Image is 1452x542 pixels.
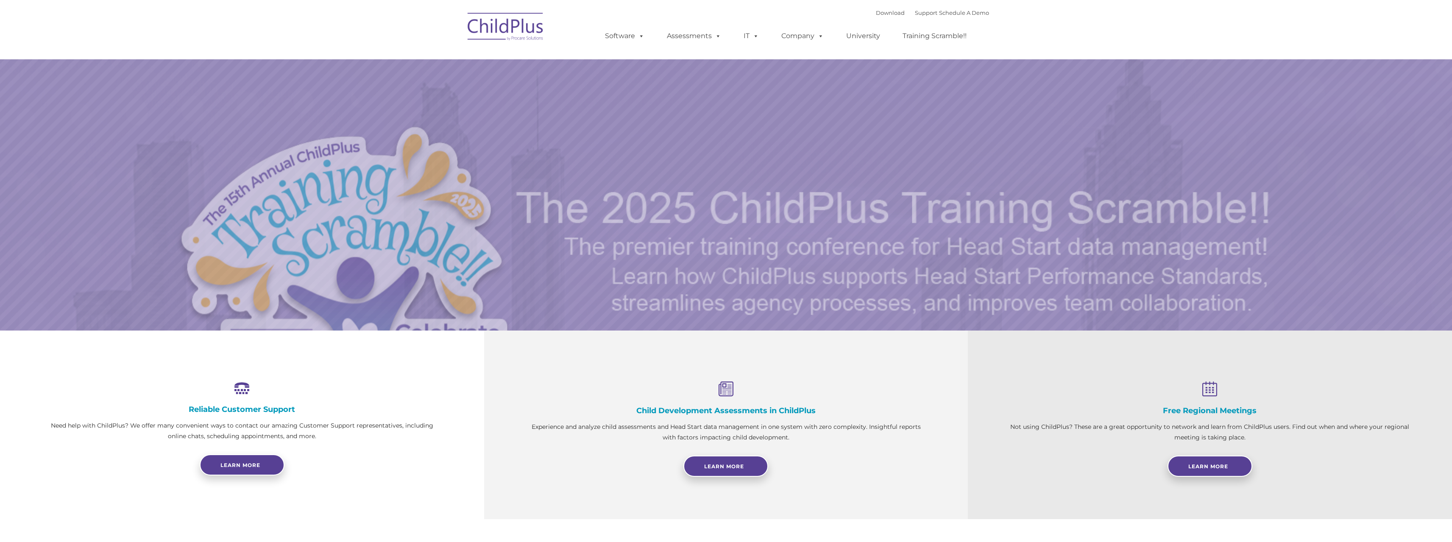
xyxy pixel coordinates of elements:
[42,405,442,414] h4: Reliable Customer Support
[773,28,832,44] a: Company
[1010,406,1410,415] h4: Free Regional Meetings
[876,9,905,16] a: Download
[1188,463,1228,470] span: Learn More
[735,28,767,44] a: IT
[527,406,926,415] h4: Child Development Assessments in ChildPlus
[200,454,284,475] a: Learn more
[658,28,730,44] a: Assessments
[527,422,926,443] p: Experience and analyze child assessments and Head Start data management in one system with zero c...
[683,456,768,477] a: Learn More
[876,9,989,16] font: |
[838,28,889,44] a: University
[915,9,937,16] a: Support
[463,7,548,49] img: ChildPlus by Procare Solutions
[704,463,744,470] span: Learn More
[1168,456,1252,477] a: Learn More
[596,28,653,44] a: Software
[220,462,260,468] span: Learn more
[939,9,989,16] a: Schedule A Demo
[1010,422,1410,443] p: Not using ChildPlus? These are a great opportunity to network and learn from ChildPlus users. Fin...
[42,420,442,442] p: Need help with ChildPlus? We offer many convenient ways to contact our amazing Customer Support r...
[894,28,975,44] a: Training Scramble!!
